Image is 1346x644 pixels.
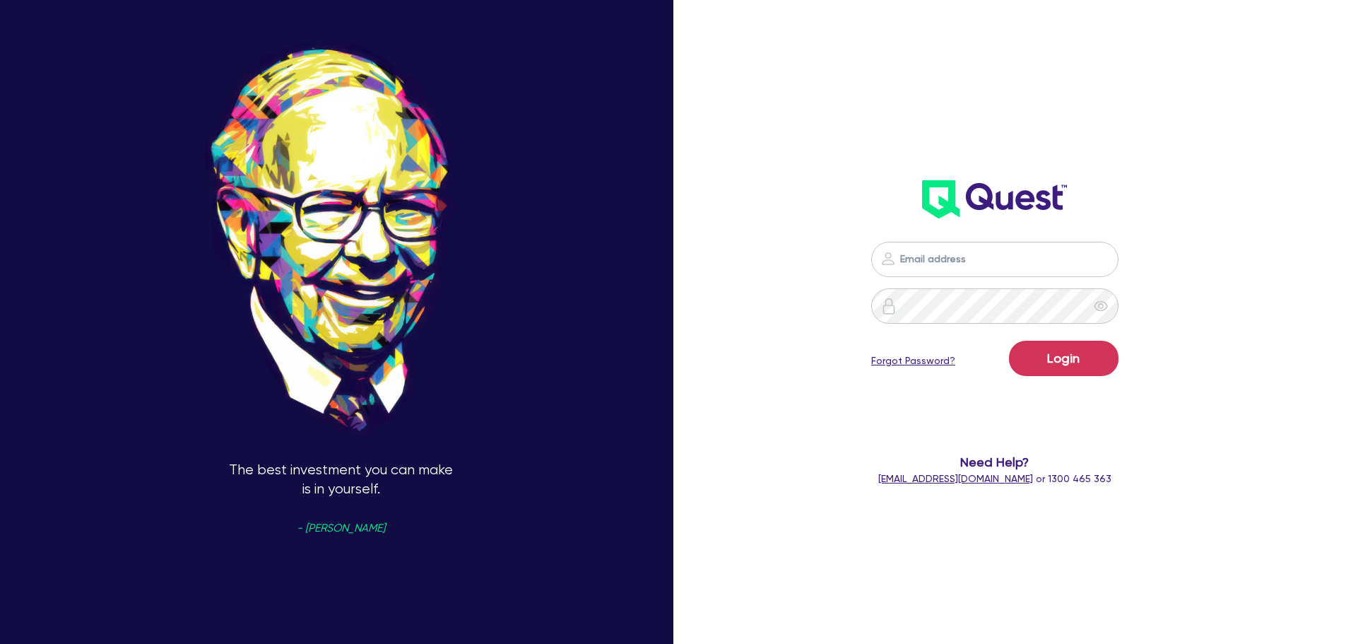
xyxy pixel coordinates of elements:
a: Forgot Password? [871,353,955,368]
img: wH2k97JdezQIQAAAABJRU5ErkJggg== [922,180,1067,218]
span: Need Help? [815,452,1176,472]
input: Email address [871,242,1118,277]
span: - [PERSON_NAME] [297,523,385,534]
img: icon-password [880,298,897,315]
span: eye [1094,299,1108,313]
span: or 1300 465 363 [878,473,1111,484]
a: [EMAIL_ADDRESS][DOMAIN_NAME] [878,473,1033,484]
img: icon-password [880,250,897,267]
button: Login [1009,341,1118,376]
